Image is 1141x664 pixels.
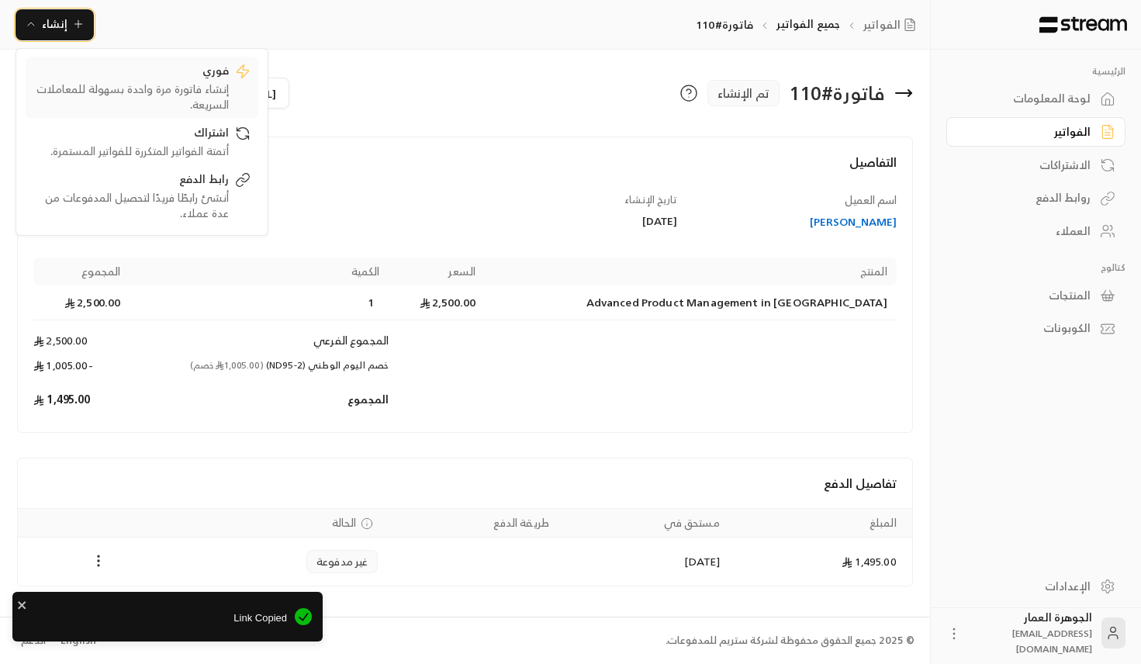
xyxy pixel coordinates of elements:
span: اسم العميل [845,190,897,209]
div: © 2025 جميع الحقوق محفوظة لشركة ستريم للمدفوعات. [666,633,915,648]
p: كتالوج [946,261,1125,274]
div: المنتجات [966,288,1091,303]
th: طريقة الدفع [387,509,558,538]
a: روابط الدفع [946,183,1125,213]
a: الاشتراكات [946,150,1125,180]
div: رابط الدفع [33,171,229,190]
span: غير مدفوعة [316,554,368,569]
td: المجموع الفرعي [130,320,389,358]
div: اشتراك [33,125,229,144]
span: الحالة [332,515,357,531]
span: [EMAIL_ADDRESS][DOMAIN_NAME] [1012,625,1092,657]
td: [DATE] [558,538,729,586]
th: المنتج [485,258,897,285]
a: فوريإنشاء فاتورة مرة واحدة بسهولة للمعاملات السريعة. [26,57,258,119]
td: المجموع [130,382,389,417]
th: المبلغ [729,509,912,538]
a: الفواتير [946,117,1125,147]
div: [DATE] [472,213,677,229]
td: 2,500.00 [33,320,130,358]
th: السعر [389,258,485,285]
a: المنتجات [946,280,1125,310]
a: رابط الدفعأنشئ رابطًا فريدًا لتحصيل المدفوعات من عدة عملاء. [26,165,258,227]
td: Advanced Product Management in [GEOGRAPHIC_DATA] [485,285,897,320]
h4: التفاصيل [33,153,897,187]
div: إنشاء فاتورة مرة واحدة بسهولة للمعاملات السريعة. [33,81,229,112]
div: فاتورة # 110 [789,81,885,105]
p: فاتورة#110 [696,17,753,33]
a: الفواتير [863,17,922,33]
nav: breadcrumb [696,16,922,33]
td: خصم اليوم الوطني (ND95-2) [130,358,389,382]
img: Logo [1038,16,1129,33]
span: تم الإنشاء [717,84,769,102]
h4: تفاصيل الدفع [33,474,897,493]
span: تاريخ الإنشاء [624,191,677,209]
td: 2,500.00 [33,285,130,320]
div: أتمتة الفواتير المتكررة للفواتير المستمرة. [33,144,229,159]
a: لوحة المعلومات [946,84,1125,114]
th: الكمية [130,258,389,285]
div: الكوبونات [966,320,1091,336]
div: الفواتير [966,124,1091,140]
span: (1,005.00 خصم) [190,357,264,373]
div: الجوهرة العمار [971,610,1092,656]
table: Products [33,258,897,417]
div: أنشئ رابطًا فريدًا لتحصيل المدفوعات من عدة عملاء. [33,190,229,221]
span: 1 [364,295,379,310]
a: اشتراكأتمتة الفواتير المتكررة للفواتير المستمرة. [26,119,258,165]
td: -1,005.00 [33,358,130,382]
td: 1,495.00 [729,538,912,586]
td: 1,495.00 [33,382,130,417]
div: لوحة المعلومات [966,91,1091,106]
th: مستحق في [558,509,729,538]
a: جميع الفواتير [776,14,840,33]
button: close [17,597,28,612]
table: Payments [18,508,912,586]
td: 2,500.00 [389,285,485,320]
span: Link Copied [23,610,287,626]
div: الاشتراكات [966,157,1091,173]
span: إنشاء [42,14,67,33]
a: الكوبونات [946,313,1125,344]
th: المجموع [33,258,130,285]
a: العملاء [946,216,1125,247]
a: [PERSON_NAME] [692,214,897,230]
div: روابط الدفع [966,190,1091,206]
div: الإعدادات [966,579,1091,594]
button: إنشاء [16,9,94,40]
a: الإعدادات [946,571,1125,601]
p: الرئيسية [946,65,1125,78]
div: العملاء [966,223,1091,239]
div: فوري [33,63,229,81]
